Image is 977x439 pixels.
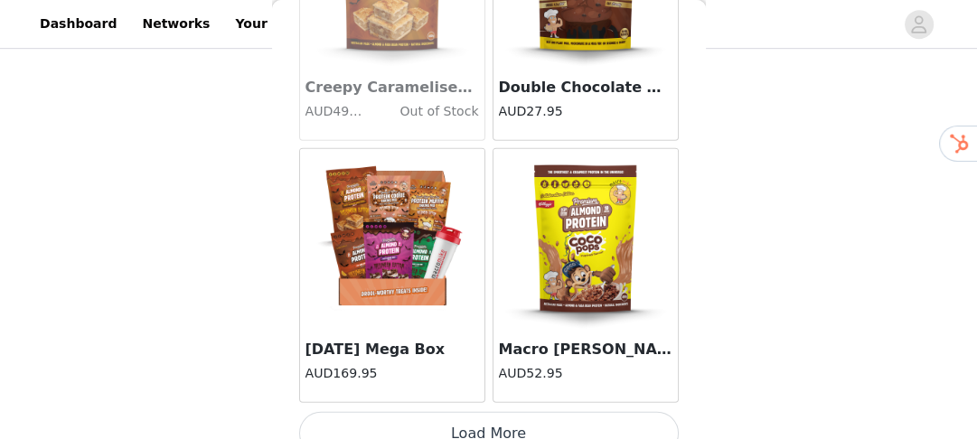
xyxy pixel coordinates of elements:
[910,10,927,39] div: avatar
[499,102,672,121] h4: AUD27.95
[305,339,479,360] h3: [DATE] Mega Box
[495,149,676,330] img: Macro Mike x Kellogg's Coco Pops Premium Almond Protein (400g Bag)
[499,339,672,360] h3: Macro [PERSON_NAME] Coco Pops Premium Almond Protein (400g Bag)
[302,149,483,330] img: Halloween Mega Box
[29,4,127,44] a: Dashboard
[499,77,672,98] h3: Double Chocolate Mug Cake (6 x 50g Pack)
[131,4,221,44] a: Networks
[305,102,363,121] h4: AUD49.95
[305,364,479,383] h4: AUD169.95
[499,364,672,383] h4: AUD52.95
[224,4,320,44] a: Your Links
[305,77,479,98] h3: Creepy Caramelised Apple Crumble Almond Protein (400g)
[363,102,479,121] h4: Out of Stock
